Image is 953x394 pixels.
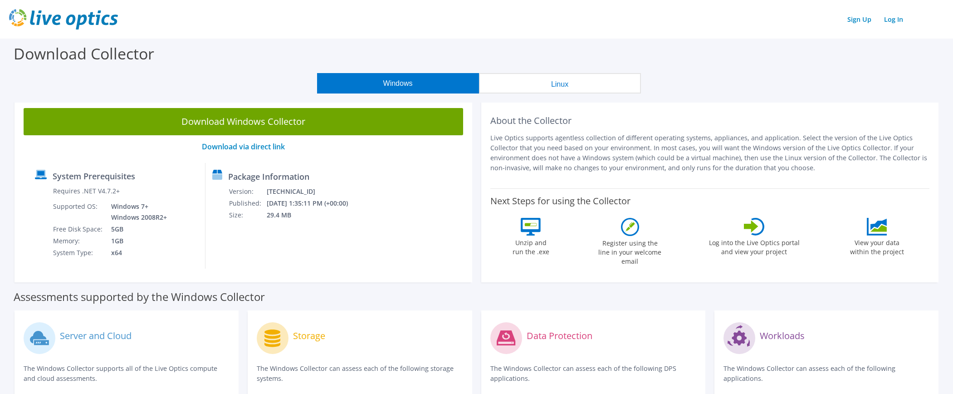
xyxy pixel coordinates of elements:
[228,172,309,181] label: Package Information
[60,331,132,340] label: Server and Cloud
[317,73,479,94] button: Windows
[490,364,696,384] p: The Windows Collector can assess each of the following DPS applications.
[104,235,169,247] td: 1GB
[843,13,876,26] a: Sign Up
[104,223,169,235] td: 5GB
[479,73,641,94] button: Linux
[53,172,135,181] label: System Prerequisites
[24,364,230,384] p: The Windows Collector supports all of the Live Optics compute and cloud assessments.
[490,115,930,126] h2: About the Collector
[53,187,120,196] label: Requires .NET V4.7.2+
[844,236,909,256] label: View your data within the project
[760,331,805,340] label: Workloads
[266,186,360,197] td: [TECHNICAL_ID]
[14,292,265,301] label: Assessments supported by the Windows Collector
[202,142,285,152] a: Download via direct link
[596,236,664,266] label: Register using the line in your welcome email
[53,223,104,235] td: Free Disk Space:
[527,331,592,340] label: Data Protection
[880,13,908,26] a: Log In
[9,9,118,30] img: live_optics_svg.svg
[104,201,169,223] td: Windows 7+ Windows 2008R2+
[229,209,266,221] td: Size:
[490,133,930,173] p: Live Optics supports agentless collection of different operating systems, appliances, and applica...
[53,235,104,247] td: Memory:
[709,236,800,256] label: Log into the Live Optics portal and view your project
[723,364,929,384] p: The Windows Collector can assess each of the following applications.
[14,43,154,64] label: Download Collector
[53,201,104,223] td: Supported OS:
[24,108,463,135] a: Download Windows Collector
[104,247,169,259] td: x64
[257,364,463,384] p: The Windows Collector can assess each of the following storage systems.
[229,186,266,197] td: Version:
[53,247,104,259] td: System Type:
[266,209,360,221] td: 29.4 MB
[229,197,266,209] td: Published:
[490,196,630,207] label: Next Steps for using the Collector
[266,197,360,209] td: [DATE] 1:35:11 PM (+00:00)
[510,236,552,256] label: Unzip and run the .exe
[293,331,325,340] label: Storage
